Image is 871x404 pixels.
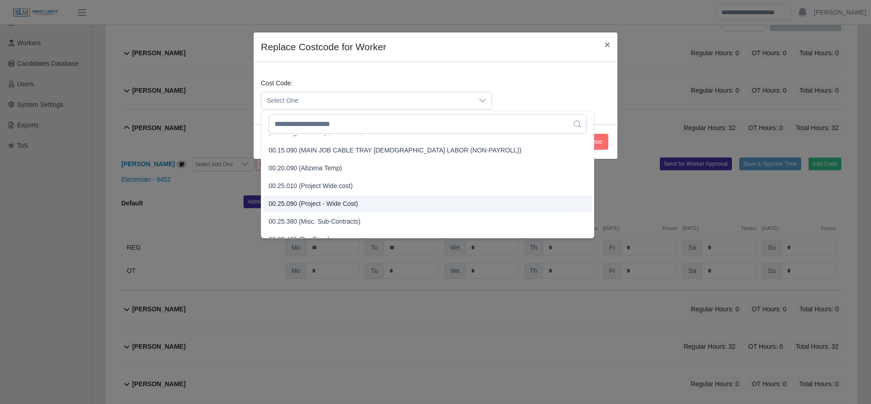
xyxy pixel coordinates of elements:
[261,79,293,88] label: Cost Code:
[263,178,592,194] li: 00.25.010 (Project Wide cost)
[261,92,473,109] span: Select One
[269,199,358,209] span: 00.25.090 (Project - Wide Cost)
[263,231,592,248] li: 00.25.425 (Per Diem)
[269,146,521,155] span: 00.15.090 (MAIN JOB CABLE TRAY [DEMOGRAPHIC_DATA] LABOR (NON-PAYROLL))
[263,160,592,177] li: 00.20.090 (Abzena Temp)
[269,181,353,191] span: 00.25.010 (Project Wide cost)
[269,217,361,226] span: 00.25.380 (Misc. Sub-Contracts)
[605,39,610,50] span: ×
[597,32,617,57] button: Close
[269,235,330,244] span: 00.25.425 (Per Diem)
[263,142,592,159] li: 00.15.090 (MAIN JOB CABLE TRAY TEMPORARY LABOR (NON-PAYROLL))
[263,195,592,212] li: 00.25.090 (Project - Wide Cost)
[269,163,342,173] span: 00.20.090 (Abzena Temp)
[580,134,608,150] button: Close
[261,40,386,54] h4: Replace Costcode for Worker
[263,213,592,230] li: 00.25.380 (Misc. Sub-Contracts)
